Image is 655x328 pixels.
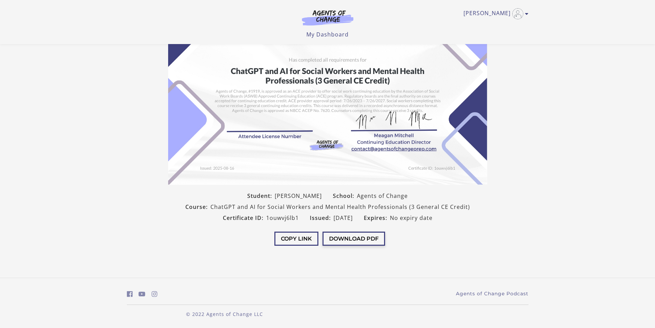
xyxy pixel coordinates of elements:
[274,232,318,246] button: Copy Link
[127,291,133,297] i: https://www.facebook.com/groups/aswbtestprep (Open in a new window)
[333,192,357,200] span: School:
[463,8,525,19] a: Toggle menu
[152,289,157,299] a: https://www.instagram.com/agentsofchangeprep/ (Open in a new window)
[247,192,275,200] span: Student:
[390,214,433,222] span: No expiry date
[364,214,390,222] span: Expires:
[456,290,528,297] a: Agents of Change Podcast
[127,310,322,318] p: © 2022 Agents of Change LLC
[210,203,470,211] span: ChatGPT and AI for Social Workers and Mental Health Professionals (3 General CE Credit)
[334,214,353,222] span: [DATE]
[310,214,334,222] span: Issued:
[266,214,299,222] span: 1ouwvj6lb1
[139,291,145,297] i: https://www.youtube.com/c/AgentsofChangeTestPrepbyMeaganMitchell (Open in a new window)
[127,289,133,299] a: https://www.facebook.com/groups/aswbtestprep (Open in a new window)
[139,289,145,299] a: https://www.youtube.com/c/AgentsofChangeTestPrepbyMeaganMitchell (Open in a new window)
[185,203,210,211] span: Course:
[223,214,266,222] span: Certificate ID:
[323,232,385,246] button: Download PDF
[152,291,157,297] i: https://www.instagram.com/agentsofchangeprep/ (Open in a new window)
[295,10,361,25] img: Agents of Change Logo
[306,31,349,38] a: My Dashboard
[275,192,322,200] span: [PERSON_NAME]
[357,192,408,200] span: Agents of Change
